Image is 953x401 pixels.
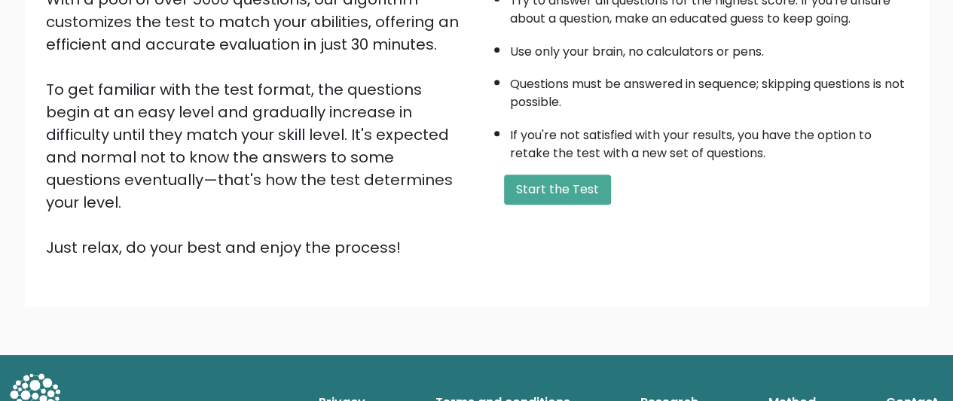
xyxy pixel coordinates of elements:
[510,119,908,163] li: If you're not satisfied with your results, you have the option to retake the test with a new set ...
[504,175,611,205] button: Start the Test
[510,35,908,61] li: Use only your brain, no calculators or pens.
[510,68,908,111] li: Questions must be answered in sequence; skipping questions is not possible.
